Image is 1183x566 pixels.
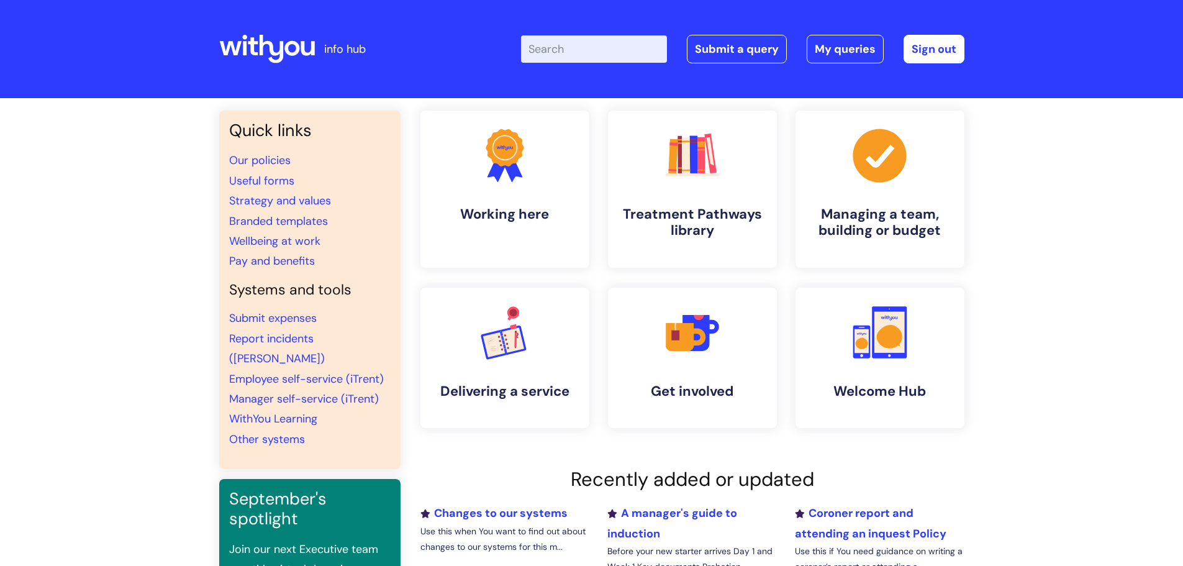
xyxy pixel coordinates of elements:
[420,288,589,428] a: Delivering a service
[430,206,579,222] h4: Working here
[229,173,294,188] a: Useful forms
[229,234,320,249] a: Wellbeing at work
[229,432,305,447] a: Other systems
[805,206,954,239] h4: Managing a team, building or budget
[687,35,787,63] a: Submit a query
[324,39,366,59] p: info hub
[904,35,964,63] a: Sign out
[607,506,737,541] a: A manager's guide to induction
[420,524,589,555] p: Use this when You want to find out about changes to our systems for this m...
[420,506,568,521] a: Changes to our systems
[430,383,579,399] h4: Delivering a service
[420,111,589,268] a: Working here
[618,206,767,239] h4: Treatment Pathways library
[795,506,946,541] a: Coroner report and attending an inquest Policy
[807,35,884,63] a: My queries
[229,372,384,386] a: Employee self-service (iTrent)
[795,111,964,268] a: Managing a team, building or budget
[229,391,379,406] a: Manager self-service (iTrent)
[229,411,317,426] a: WithYou Learning
[229,193,331,208] a: Strategy and values
[420,468,964,491] h2: Recently added or updated
[521,35,964,63] div: | -
[608,111,777,268] a: Treatment Pathways library
[608,288,777,428] a: Get involved
[229,121,391,140] h3: Quick links
[618,383,767,399] h4: Get involved
[229,253,315,268] a: Pay and benefits
[229,489,391,529] h3: September's spotlight
[805,383,954,399] h4: Welcome Hub
[229,331,325,366] a: Report incidents ([PERSON_NAME])
[229,311,317,326] a: Submit expenses
[795,288,964,428] a: Welcome Hub
[229,281,391,299] h4: Systems and tools
[521,35,667,63] input: Search
[229,153,291,168] a: Our policies
[229,214,328,229] a: Branded templates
